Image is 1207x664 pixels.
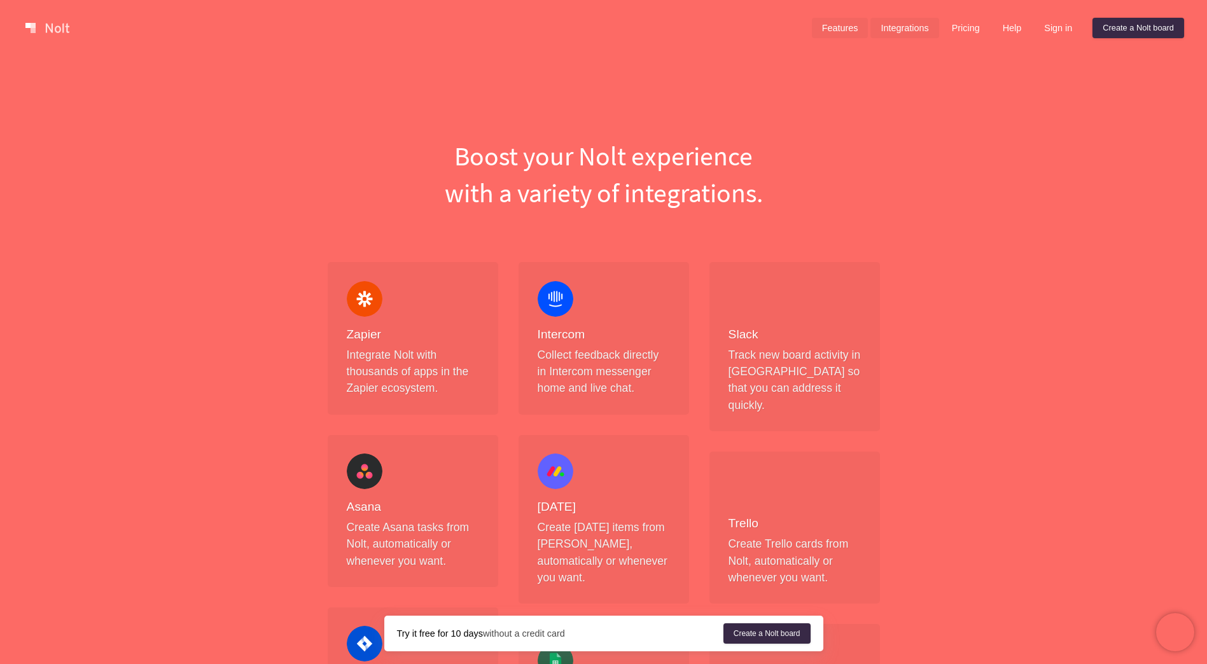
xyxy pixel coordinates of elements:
h4: Intercom [538,327,670,343]
h1: Boost your Nolt experience with a variety of integrations. [317,137,890,211]
a: Features [812,18,869,38]
a: Integrations [870,18,938,38]
iframe: Chatra live chat [1156,613,1194,651]
a: Sign in [1034,18,1082,38]
h4: Trello [729,516,861,532]
p: Track new board activity in [GEOGRAPHIC_DATA] so that you can address it quickly. [729,347,861,414]
a: Create a Nolt board [1092,18,1184,38]
strong: Try it free for 10 days [397,628,483,639]
h4: Zapier [347,327,479,343]
h4: [DATE] [538,499,670,515]
h4: Asana [347,499,479,515]
a: Create a Nolt board [723,623,811,644]
div: without a credit card [397,627,723,640]
p: Create [DATE] items from [PERSON_NAME], automatically or whenever you want. [538,519,670,586]
a: Help [993,18,1032,38]
p: Create Trello cards from Nolt, automatically or whenever you want. [729,536,861,586]
p: Integrate Nolt with thousands of apps in the Zapier ecosystem. [347,347,479,397]
a: Pricing [942,18,990,38]
p: Create Asana tasks from Nolt, automatically or whenever you want. [347,519,479,569]
p: Collect feedback directly in Intercom messenger home and live chat. [538,347,670,397]
h4: Slack [729,327,861,343]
